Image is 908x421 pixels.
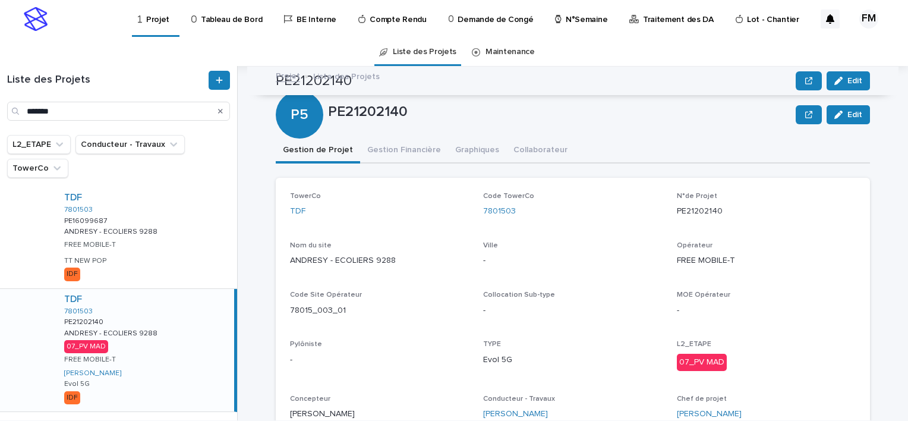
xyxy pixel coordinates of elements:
span: TYPE [483,341,501,348]
button: Collaborateur [506,139,575,164]
h1: Liste des Projets [7,74,206,87]
p: PE16099687 [64,215,109,225]
a: Projet [276,68,300,82]
p: - [483,304,662,317]
p: ANDRESY - ECOLIERS 9288 [64,225,160,236]
a: 7801503 [64,206,93,214]
span: Collocation Sub-type [483,291,555,299]
p: PE21202140 [64,316,106,326]
button: Graphiques [448,139,506,164]
p: ANDRESY - ECOLIERS 9288 [64,327,160,338]
p: FREE MOBILE-T [64,356,116,364]
a: [PERSON_NAME] [483,408,548,420]
p: FREE MOBILE-T [64,241,116,249]
span: Pylôniste [290,341,322,348]
span: Opérateur [677,242,712,249]
span: TowerCo [290,193,321,200]
p: PE21202140 [677,205,856,218]
a: TDF [64,192,82,203]
img: stacker-logo-s-only.png [24,7,48,31]
p: - [677,304,856,317]
p: ANDRESY - ECOLIERS 9288 [290,255,469,267]
button: TowerCo [7,159,68,178]
span: N°de Projet [677,193,717,200]
button: Conducteur - Travaux [75,135,185,154]
div: FM [859,10,878,29]
span: Edit [847,111,862,119]
span: Code TowerCo [483,193,534,200]
button: L2_ETAPE [7,135,71,154]
p: Evol 5G [64,380,90,388]
p: 78015_003_01 [290,304,469,317]
button: Edit [827,105,870,124]
span: Nom du site [290,242,332,249]
span: Code Site Opérateur [290,291,362,299]
div: 07_PV MAD [677,354,727,371]
div: IDF [64,268,80,281]
div: 07_PV MAD [64,340,108,353]
a: 7801503 [483,205,516,218]
p: FREE MOBILE-T [677,255,856,267]
p: - [483,255,662,267]
button: Gestion de Projet [276,139,360,164]
a: [PERSON_NAME] [64,369,121,378]
p: PE21202140 [328,103,791,121]
a: 7801503 [64,307,93,316]
span: MOE Opérateur [677,291,730,299]
p: TT NEW POP [64,257,106,265]
span: Concepteur [290,395,330,403]
p: - [290,354,469,366]
a: Liste des Projets [393,38,456,66]
a: [PERSON_NAME] [677,408,742,420]
a: TDF [64,294,82,305]
span: Ville [483,242,498,249]
a: Maintenance [485,38,535,66]
span: Chef de projet [677,395,727,403]
span: Conducteur - Travaux [483,395,555,403]
input: Search [7,102,230,121]
p: Evol 5G [483,354,662,366]
div: P5 [276,58,323,123]
button: Gestion Financière [360,139,448,164]
p: Liste des Projets [313,69,380,82]
div: IDF [64,391,80,404]
p: [PERSON_NAME] [290,408,469,420]
a: TDF [290,205,305,218]
span: L2_ETAPE [677,341,711,348]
